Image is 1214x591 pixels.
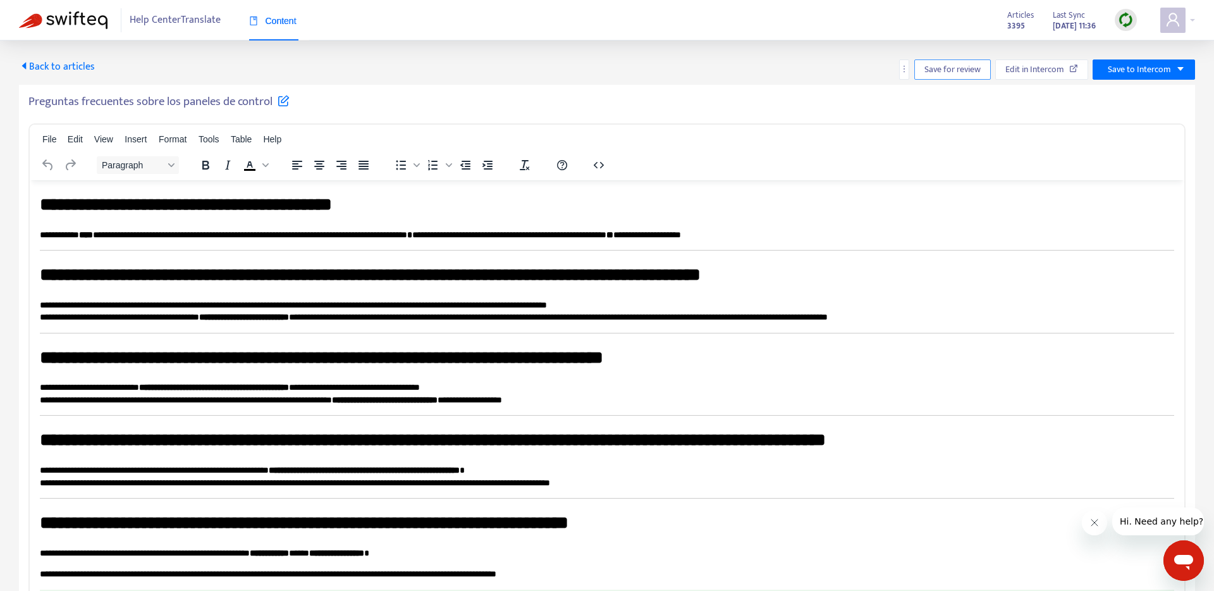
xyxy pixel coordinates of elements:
[995,59,1088,80] button: Edit in Intercom
[1176,65,1185,73] span: caret-down
[19,58,95,75] span: Back to articles
[899,59,909,80] button: more
[249,16,258,25] span: book
[1053,8,1085,22] span: Last Sync
[102,160,164,170] span: Paragraph
[1007,19,1025,33] strong: 3395
[1118,12,1134,28] img: sync.dc5367851b00ba804db3.png
[551,156,573,174] button: Help
[97,156,179,174] button: Block Paragraph
[159,134,187,144] span: Format
[37,156,59,174] button: Undo
[1007,8,1034,22] span: Articles
[130,8,221,32] span: Help Center Translate
[1112,507,1204,535] iframe: Message from company
[19,61,29,71] span: caret-left
[217,156,238,174] button: Italic
[1082,510,1107,535] iframe: Close message
[68,134,83,144] span: Edit
[1108,63,1171,77] span: Save to Intercom
[477,156,498,174] button: Increase indent
[231,134,252,144] span: Table
[390,156,422,174] div: Bullet list
[286,156,308,174] button: Align left
[1093,59,1195,80] button: Save to Intercomcaret-down
[914,59,991,80] button: Save for review
[94,134,113,144] span: View
[1165,12,1180,27] span: user
[125,134,147,144] span: Insert
[199,134,219,144] span: Tools
[195,156,216,174] button: Bold
[900,65,909,73] span: more
[42,134,57,144] span: File
[1053,19,1096,33] strong: [DATE] 11:36
[19,11,107,29] img: Swifteq
[59,156,81,174] button: Redo
[924,63,981,77] span: Save for review
[455,156,476,174] button: Decrease indent
[353,156,374,174] button: Justify
[1005,63,1064,77] span: Edit in Intercom
[1163,540,1204,581] iframe: Button to launch messaging window
[331,156,352,174] button: Align right
[249,16,297,26] span: Content
[239,156,271,174] div: Text color Black
[514,156,536,174] button: Clear formatting
[309,156,330,174] button: Align center
[28,94,290,109] h5: Preguntas frecuentes sobre los paneles de control
[422,156,454,174] div: Numbered list
[263,134,281,144] span: Help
